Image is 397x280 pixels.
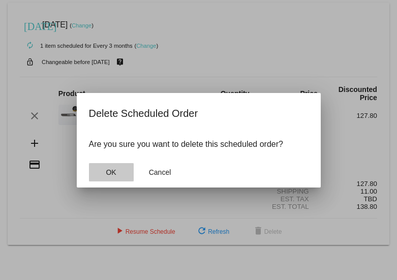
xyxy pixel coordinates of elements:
button: Close dialog [138,163,182,181]
span: Cancel [149,168,171,176]
p: Are you sure you want to delete this scheduled order? [89,140,309,149]
button: Close dialog [89,163,134,181]
h2: Delete Scheduled Order [89,105,309,121]
span: OK [106,168,116,176]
